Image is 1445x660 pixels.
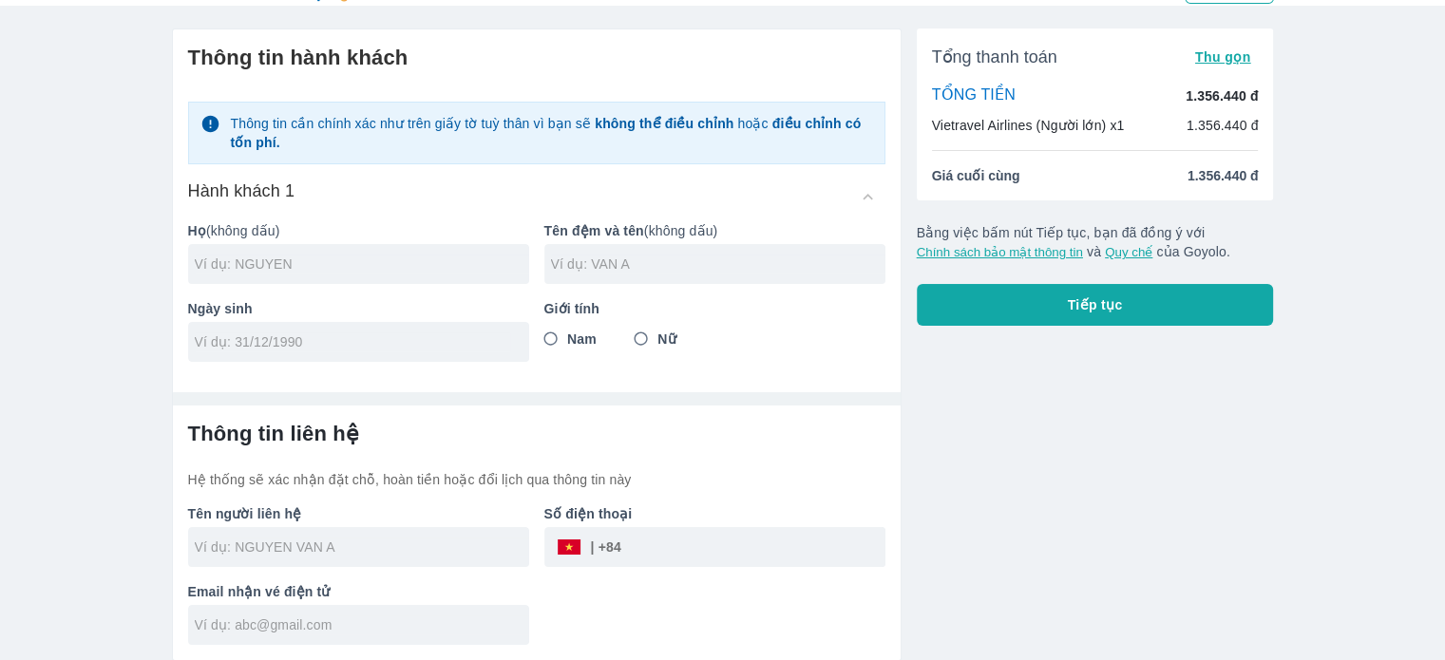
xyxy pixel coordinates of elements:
[195,255,529,273] input: Ví dụ: NGUYEN
[195,615,529,634] input: Ví dụ: abc@gmail.com
[551,255,885,273] input: Ví dụ: VAN A
[188,506,302,521] b: Tên người liên hệ
[188,421,885,447] h6: Thông tin liên hệ
[1105,245,1152,259] button: Quy chế
[1187,116,1259,135] p: 1.356.440 đ
[932,166,1020,185] span: Giá cuối cùng
[1188,44,1259,70] button: Thu gọn
[932,85,1016,106] p: TỔNG TIỀN
[1188,166,1259,185] span: 1.356.440 đ
[195,332,510,351] input: Ví dụ: 31/12/1990
[1195,49,1251,65] span: Thu gọn
[932,46,1057,68] span: Tổng thanh toán
[544,506,633,521] b: Số điện thoại
[230,114,872,152] p: Thông tin cần chính xác như trên giấy tờ tuỳ thân vì bạn sẽ hoặc
[544,223,644,238] b: Tên đệm và tên
[188,470,885,489] p: Hệ thống sẽ xác nhận đặt chỗ, hoàn tiền hoặc đổi lịch qua thông tin này
[544,221,885,240] p: (không dấu)
[188,45,885,71] h6: Thông tin hành khách
[544,299,885,318] p: Giới tính
[188,223,206,238] b: Họ
[595,116,733,131] strong: không thể điều chỉnh
[188,584,331,599] b: Email nhận vé điện tử
[195,537,529,556] input: Ví dụ: NGUYEN VAN A
[1186,86,1258,105] p: 1.356.440 đ
[188,299,529,318] p: Ngày sinh
[567,330,597,349] span: Nam
[657,330,675,349] span: Nữ
[188,221,529,240] p: (không dấu)
[188,179,295,202] h6: Hành khách 1
[932,116,1125,135] p: Vietravel Airlines (Người lớn) x1
[917,223,1274,261] p: Bằng việc bấm nút Tiếp tục, bạn đã đồng ý với và của Goyolo.
[917,245,1083,259] button: Chính sách bảo mật thông tin
[917,284,1274,326] button: Tiếp tục
[1068,295,1123,314] span: Tiếp tục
